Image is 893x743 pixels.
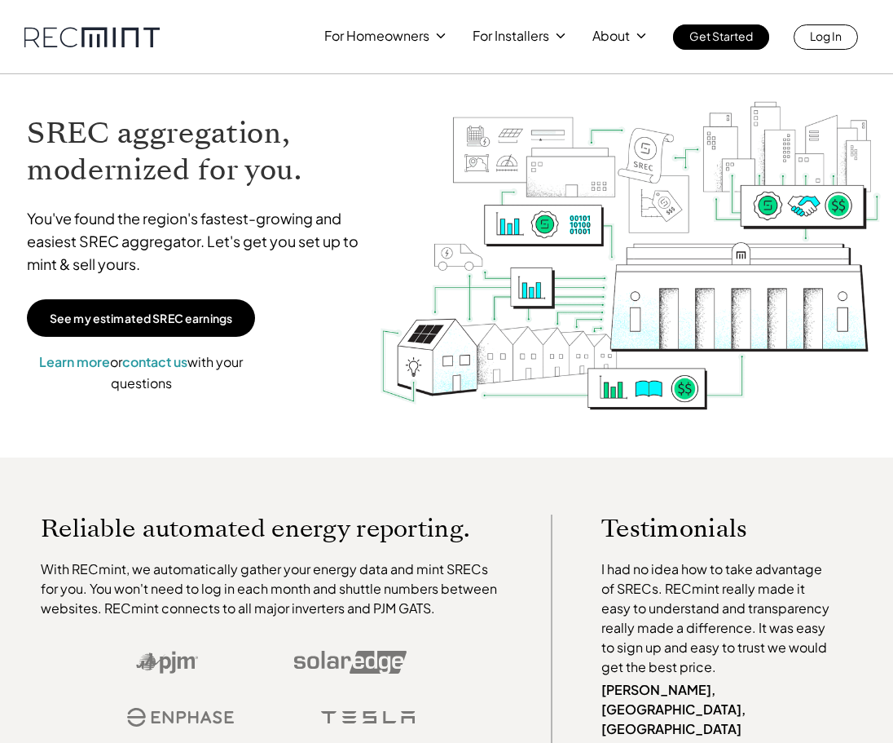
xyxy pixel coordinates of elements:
p: [PERSON_NAME], [GEOGRAPHIC_DATA], [GEOGRAPHIC_DATA] [601,680,832,739]
p: I had no idea how to take advantage of SRECs. RECmint really made it easy to understand and trans... [601,559,832,677]
a: Log In [794,24,858,50]
h1: SREC aggregation, modernized for you. [27,115,363,188]
p: See my estimated SREC earnings [50,311,232,325]
p: For Installers [473,24,549,47]
a: contact us [122,353,187,370]
p: For Homeowners [324,24,429,47]
p: or with your questions [27,352,255,393]
p: Testimonials [601,515,832,543]
a: Get Started [673,24,769,50]
a: See my estimated SREC earnings [27,299,255,337]
img: RECmint value cycle [379,60,882,464]
a: Learn more [39,353,110,370]
p: You've found the region's fastest-growing and easiest SREC aggregator. Let's get you set up to mi... [27,207,363,276]
p: About [592,24,630,47]
p: Get Started [689,24,753,47]
p: With RECmint, we automatically gather your energy data and mint SRECs for you. You won't need to ... [41,559,502,618]
p: Reliable automated energy reporting. [41,515,502,543]
p: Log In [810,24,842,47]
